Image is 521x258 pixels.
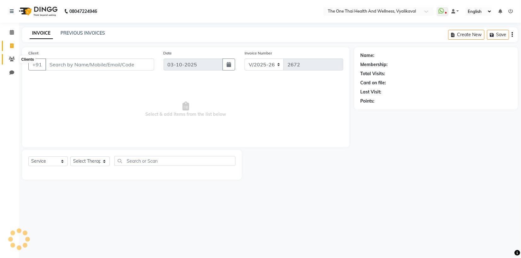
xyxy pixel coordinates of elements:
[487,30,509,40] button: Save
[361,89,382,95] div: Last Visit:
[245,50,272,56] label: Invoice Number
[164,50,172,56] label: Date
[114,156,235,166] input: Search or Scan
[448,30,484,40] button: Create New
[20,56,36,63] div: Clients
[361,61,388,68] div: Membership:
[361,98,375,104] div: Points:
[28,50,38,56] label: Client
[16,3,59,20] img: logo
[69,3,97,20] b: 08047224946
[28,78,343,141] span: Select & add items from the list below
[45,59,154,70] input: Search by Name/Mobile/Email/Code
[361,70,385,77] div: Total Visits:
[61,30,105,36] a: PREVIOUS INVOICES
[30,28,53,39] a: INVOICE
[361,52,375,59] div: Name:
[361,80,386,86] div: Card on file:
